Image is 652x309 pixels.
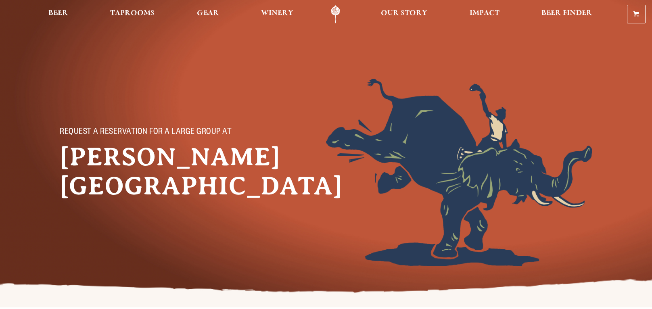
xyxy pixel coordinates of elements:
[110,10,155,17] span: Taprooms
[60,142,253,200] h1: [PERSON_NAME][GEOGRAPHIC_DATA]
[326,79,592,266] img: Foreground404
[256,5,299,23] a: Winery
[536,5,598,23] a: Beer Finder
[192,5,224,23] a: Gear
[105,5,160,23] a: Taprooms
[541,10,592,17] span: Beer Finder
[60,128,237,138] p: Request a reservation for a large group at
[320,5,351,23] a: Odell Home
[48,10,68,17] span: Beer
[197,10,219,17] span: Gear
[43,5,73,23] a: Beer
[261,10,293,17] span: Winery
[376,5,433,23] a: Our Story
[470,10,499,17] span: Impact
[381,10,427,17] span: Our Story
[464,5,505,23] a: Impact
